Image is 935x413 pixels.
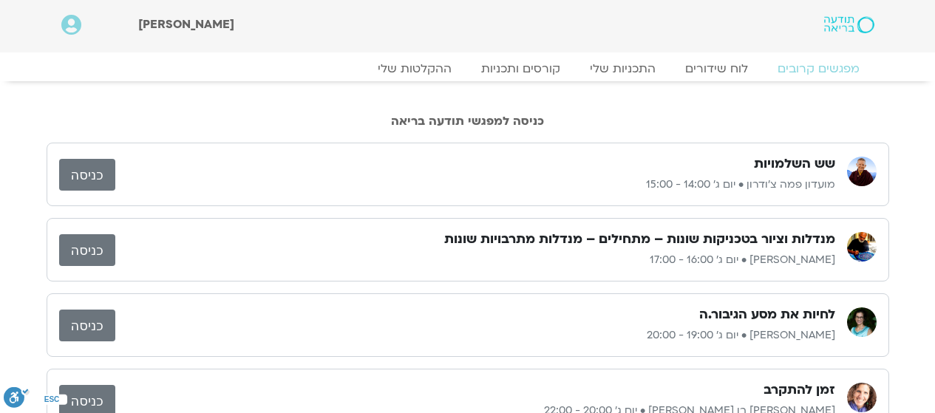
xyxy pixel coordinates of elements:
h3: שש השלמויות [754,155,835,173]
h2: כניסה למפגשי תודעה בריאה [47,115,889,128]
img: שאנייה כהן בן חיים [847,383,877,412]
p: [PERSON_NAME] • יום ג׳ 19:00 - 20:00 [115,327,835,344]
h3: לחיות את מסע הגיבור.ה [699,306,835,324]
img: תמר לינצבסקי [847,307,877,337]
a: כניסה [59,310,115,341]
a: כניסה [59,159,115,191]
a: ההקלטות שלי [363,61,466,76]
h3: מנדלות וציור בטכניקות שונות – מתחילים – מנדלות מתרבויות שונות [444,231,835,248]
a: מפגשים קרובים [763,61,874,76]
span: [PERSON_NAME] [138,16,234,33]
a: התכניות שלי [575,61,670,76]
a: כניסה [59,234,115,266]
a: לוח שידורים [670,61,763,76]
p: [PERSON_NAME] • יום ג׳ 16:00 - 17:00 [115,251,835,269]
p: מועדון פמה צ'ודרון • יום ג׳ 14:00 - 15:00 [115,176,835,194]
img: מועדון פמה צ'ודרון [847,157,877,186]
a: קורסים ותכניות [466,61,575,76]
nav: Menu [61,61,874,76]
h3: זמן להתקרב [764,381,835,399]
img: איתן קדמי [847,232,877,262]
